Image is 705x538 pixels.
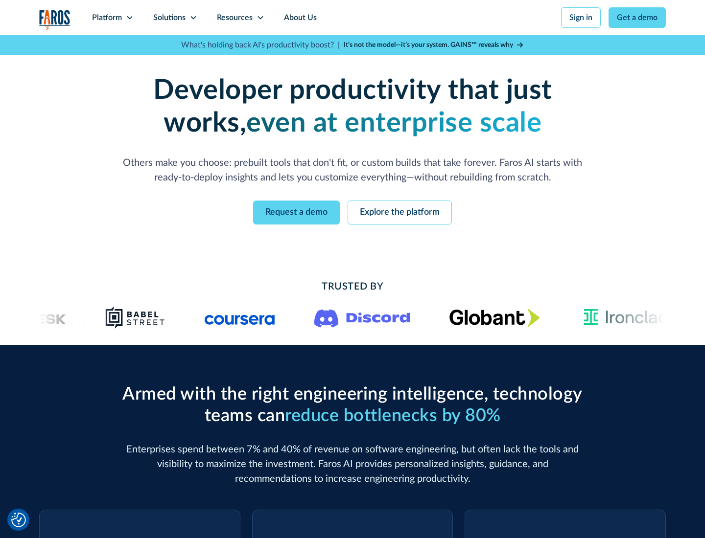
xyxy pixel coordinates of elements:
a: Get a demo [609,7,666,28]
h2: Armed with the right engineering intelligence, technology teams can [117,384,587,426]
img: Babel Street logo png [105,306,165,329]
p: Others make you choose: prebuilt tools that don't fit, or custom builds that take forever. Faros ... [117,156,587,185]
strong: Developer productivity that just works, [153,77,552,137]
div: Solutions [153,12,186,23]
img: Ironclad Logo [579,306,672,329]
p: What's holding back AI's productivity boost? | [181,39,340,51]
a: home [39,10,70,30]
h2: Trusted By [117,279,587,294]
img: Logo of the online learning platform Coursera. [205,310,275,325]
span: reduce bottlenecks by 80% [285,407,501,425]
strong: even at enterprise scale [246,110,541,137]
a: Explore the platform [348,201,452,224]
img: Logo of the communication platform Discord. [314,307,410,328]
img: Logo of the analytics and reporting company Faros. [39,10,70,30]
p: Enterprises spend between 7% and 40% of revenue on software engineering, but often lack the tools... [117,442,587,486]
a: Request a demo [253,201,340,224]
button: Cookie Settings [11,513,26,527]
a: Sign in [561,7,601,28]
div: Resources [217,12,253,23]
img: Revisit consent button [11,513,26,527]
a: It’s not the model—it’s your system. GAINS™ reveals why [344,40,524,50]
strong: It’s not the model—it’s your system. GAINS™ reveals why [344,42,513,48]
div: Platform [92,12,122,23]
img: Globant's logo [449,309,540,327]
